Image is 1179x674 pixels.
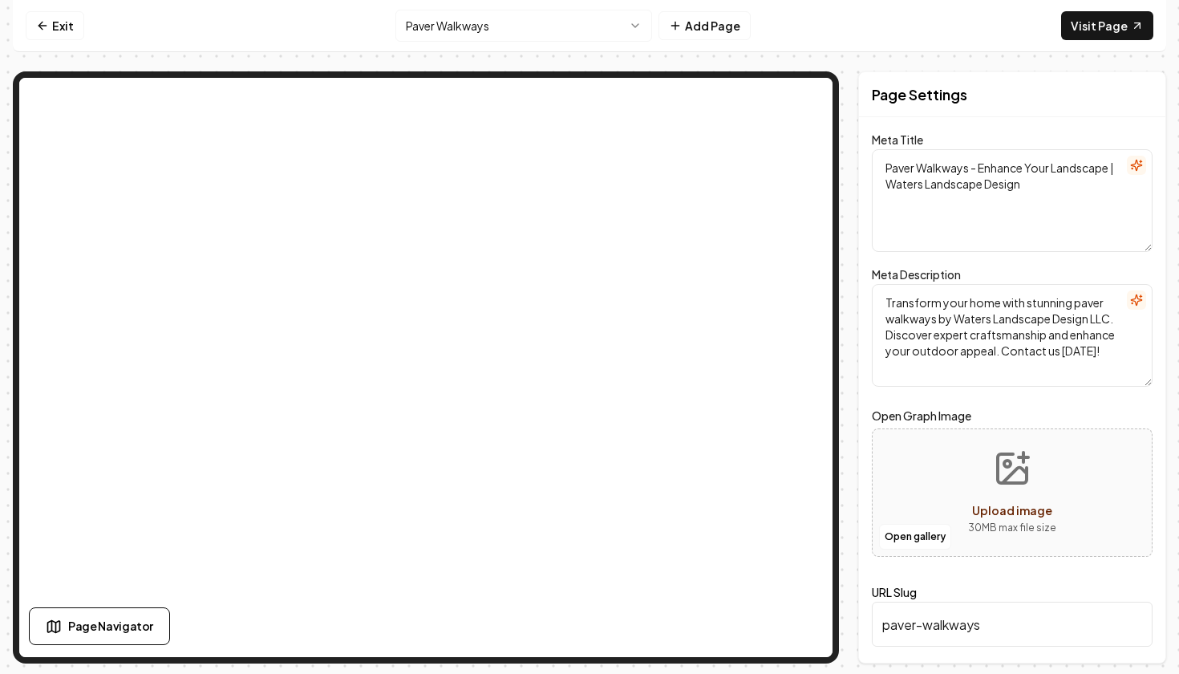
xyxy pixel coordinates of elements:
button: Open gallery [879,524,951,550]
label: URL Slug [872,585,917,599]
a: Visit Page [1061,11,1153,40]
h2: Page Settings [872,83,967,106]
span: Upload image [972,503,1052,518]
span: Page Navigator [68,618,153,635]
button: Add Page [658,11,751,40]
label: Meta Title [872,132,923,147]
a: Exit [26,11,84,40]
label: Meta Description [872,267,961,282]
button: Page Navigator [29,607,170,645]
button: Upload image [955,436,1069,549]
p: 30 MB max file size [968,520,1056,536]
label: Open Graph Image [872,406,1153,425]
